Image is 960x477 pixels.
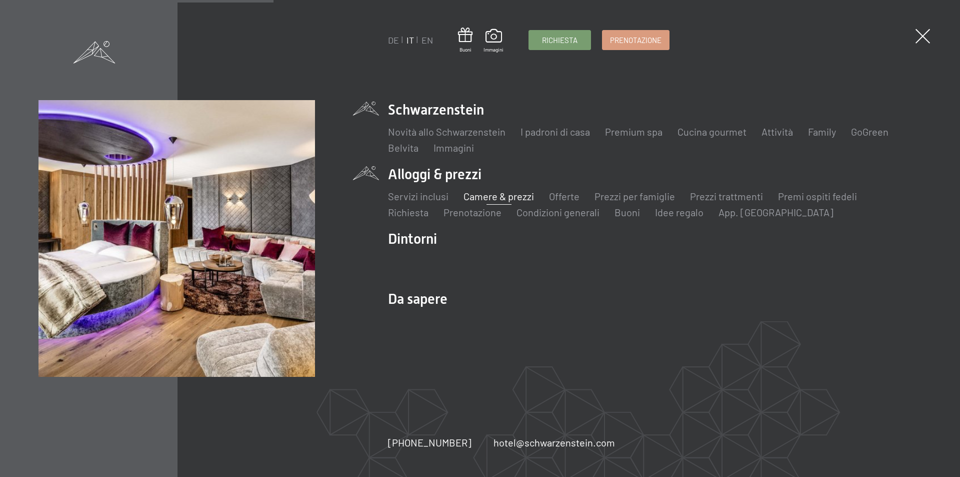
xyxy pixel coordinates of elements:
[549,190,579,202] a: Offerte
[421,35,433,46] a: EN
[655,206,703,218] a: Idee regalo
[594,190,675,202] a: Prezzi per famiglie
[483,46,503,53] span: Immagini
[778,190,857,202] a: Premi ospiti fedeli
[388,435,471,449] a: [PHONE_NUMBER]
[433,142,474,154] a: Immagini
[614,206,640,218] a: Buoni
[483,29,503,53] a: Immagini
[388,206,428,218] a: Richiesta
[458,46,472,53] span: Buoni
[388,190,448,202] a: Servizi inclusi
[542,35,577,46] span: Richiesta
[677,126,746,138] a: Cucina gourmet
[406,35,414,46] a: IT
[388,436,471,448] span: [PHONE_NUMBER]
[529,31,590,50] a: Richiesta
[718,206,833,218] a: App. [GEOGRAPHIC_DATA]
[493,435,615,449] a: hotel@schwarzenstein.com
[605,126,662,138] a: Premium spa
[388,35,399,46] a: DE
[808,126,836,138] a: Family
[516,206,599,218] a: Condizioni generali
[443,206,501,218] a: Prenotazione
[851,126,888,138] a: GoGreen
[690,190,763,202] a: Prezzi trattmenti
[458,28,472,53] a: Buoni
[761,126,793,138] a: Attività
[388,142,418,154] a: Belvita
[602,31,669,50] a: Prenotazione
[463,190,534,202] a: Camere & prezzi
[520,126,590,138] a: I padroni di casa
[610,35,661,46] span: Prenotazione
[388,126,505,138] a: Novità allo Schwarzenstein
